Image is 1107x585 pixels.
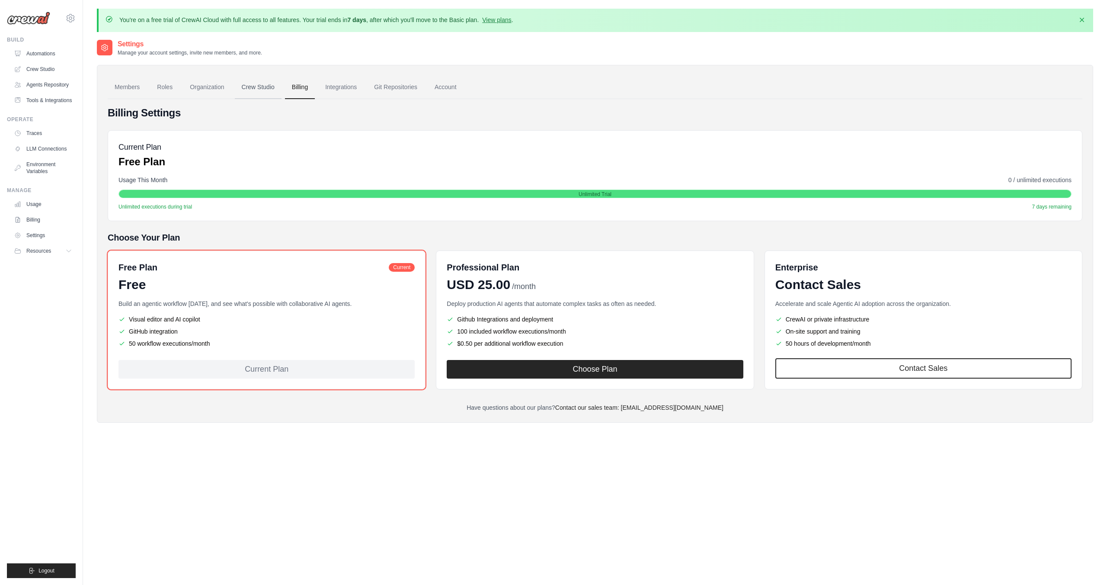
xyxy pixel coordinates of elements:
[10,78,76,92] a: Agents Repository
[579,191,611,198] span: Unlimited Trial
[512,281,536,292] span: /month
[447,277,510,292] span: USD 25.00
[7,12,50,25] img: Logo
[367,76,424,99] a: Git Repositories
[775,315,1072,324] li: CrewAI or private infrastructure
[38,567,54,574] span: Logout
[235,76,282,99] a: Crew Studio
[347,16,366,23] strong: 7 days
[447,315,743,324] li: Github Integrations and deployment
[118,360,415,379] div: Current Plan
[1032,203,1072,210] span: 7 days remaining
[389,263,415,272] span: Current
[10,213,76,227] a: Billing
[447,327,743,336] li: 100 included workflow executions/month
[108,106,1082,120] h4: Billing Settings
[118,315,415,324] li: Visual editor and AI copilot
[118,277,415,292] div: Free
[108,231,1082,244] h5: Choose Your Plan
[775,299,1072,308] p: Accelerate and scale Agentic AI adoption across the organization.
[10,62,76,76] a: Crew Studio
[10,228,76,242] a: Settings
[118,327,415,336] li: GitHub integration
[555,404,723,411] a: Contact our sales team: [EMAIL_ADDRESS][DOMAIN_NAME]
[7,116,76,123] div: Operate
[447,360,743,379] button: Choose Plan
[10,47,76,61] a: Automations
[10,126,76,140] a: Traces
[775,327,1072,336] li: On-site support and training
[118,203,192,210] span: Unlimited executions during trial
[108,76,147,99] a: Members
[447,339,743,348] li: $0.50 per additional workflow execution
[118,141,165,153] h5: Current Plan
[7,187,76,194] div: Manage
[118,261,157,273] h6: Free Plan
[119,16,513,24] p: You're on a free trial of CrewAI Cloud with full access to all features. Your trial ends in , aft...
[10,93,76,107] a: Tools & Integrations
[10,244,76,258] button: Resources
[7,563,76,578] button: Logout
[108,403,1082,412] p: Have questions about our plans?
[447,299,743,308] p: Deploy production AI agents that automate complex tasks as often as needed.
[118,339,415,348] li: 50 workflow executions/month
[447,261,519,273] h6: Professional Plan
[775,261,1072,273] h6: Enterprise
[428,76,464,99] a: Account
[7,36,76,43] div: Build
[118,49,262,56] p: Manage your account settings, invite new members, and more.
[775,277,1072,292] div: Contact Sales
[482,16,511,23] a: View plans
[118,176,167,184] span: Usage This Month
[183,76,231,99] a: Organization
[318,76,364,99] a: Integrations
[10,197,76,211] a: Usage
[775,358,1072,379] a: Contact Sales
[118,39,262,49] h2: Settings
[118,155,165,169] p: Free Plan
[775,339,1072,348] li: 50 hours of development/month
[10,142,76,156] a: LLM Connections
[285,76,315,99] a: Billing
[26,247,51,254] span: Resources
[1008,176,1072,184] span: 0 / unlimited executions
[10,157,76,178] a: Environment Variables
[150,76,179,99] a: Roles
[118,299,415,308] p: Build an agentic workflow [DATE], and see what's possible with collaborative AI agents.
